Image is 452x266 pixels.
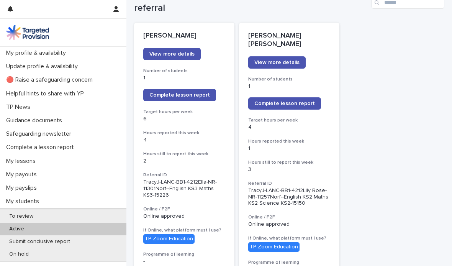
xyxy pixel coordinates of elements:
[143,89,216,101] a: Complete lesson report
[143,234,195,244] div: TP Zoom Education
[3,251,35,258] p: On hold
[143,130,225,136] h3: Hours reported this week
[248,32,330,48] p: [PERSON_NAME] [PERSON_NAME]
[143,68,225,74] h3: Number of students
[143,158,225,164] p: 2
[3,63,84,70] p: Update profile & availability
[143,227,225,233] h3: If Online, what platform must I use?
[3,49,72,57] p: My profile & availability
[3,103,36,111] p: TP News
[143,137,225,143] p: 4
[248,259,330,266] h3: Programme of learning
[248,159,330,166] h3: Hours still to report this week
[248,214,330,220] h3: Online / F2F
[143,258,225,265] p: -
[248,76,330,82] h3: Number of students
[6,25,49,40] img: M5nRWzHhSzIhMunXDL62
[248,124,330,131] p: 4
[143,172,225,178] h3: Referral ID
[3,213,39,220] p: To review
[248,138,330,144] h3: Hours reported this week
[254,60,300,65] span: View more details
[3,90,90,97] p: Helpful hints to share with YP
[143,109,225,115] h3: Target hours per week
[143,213,225,220] p: Online approved
[248,97,321,110] a: Complete lesson report
[248,145,330,152] p: 1
[3,184,43,192] p: My payslips
[143,179,225,198] p: TracyJ-LANC-BB1-4212Ella-NR-11301Norf--English KS3 Maths KS3-15226
[248,221,330,228] p: Online approved
[143,32,225,40] p: [PERSON_NAME]
[3,171,43,178] p: My payouts
[3,130,77,138] p: Safeguarding newsletter
[3,76,99,84] p: 🔴 Raise a safeguarding concern
[3,238,76,245] p: Submit conclusive report
[143,206,225,212] h3: Online / F2F
[143,48,201,60] a: View more details
[248,117,330,123] h3: Target hours per week
[143,151,225,157] h3: Hours still to report this week
[248,187,330,207] p: TracyJ-LANC-BB1-4212Lily Rose-NR-11257Norf--English KS2 Maths KS2 Science KS2-15150
[143,251,225,258] h3: Programme of learning
[248,83,330,90] p: 1
[3,198,45,205] p: My students
[3,158,42,165] p: My lessons
[248,56,306,69] a: View more details
[254,101,315,106] span: Complete lesson report
[143,116,225,122] p: 6
[248,181,330,187] h3: Referral ID
[248,242,300,252] div: TP Zoom Education
[248,166,330,173] p: 3
[3,226,30,232] p: Active
[149,92,210,98] span: Complete lesson report
[143,75,225,81] p: 1
[149,51,195,57] span: View more details
[248,235,330,241] h3: If Online, what platform must I use?
[3,144,80,151] p: Complete a lesson report
[3,117,68,124] p: Guidance documents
